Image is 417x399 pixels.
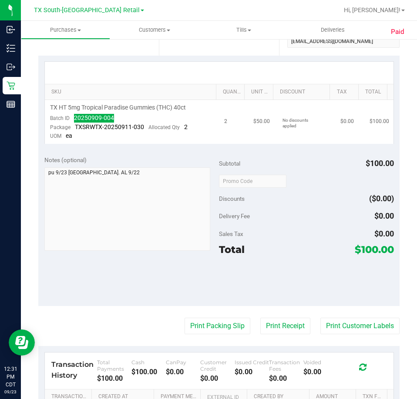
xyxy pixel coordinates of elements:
[7,81,15,90] inline-svg: Retail
[21,21,110,39] a: Purchases
[110,21,199,39] a: Customers
[219,243,245,256] span: Total
[219,230,243,237] span: Sales Tax
[370,117,389,126] span: $100.00
[280,89,326,96] a: Discount
[166,368,200,376] div: $0.00
[50,133,61,139] span: UOM
[391,27,404,37] span: Paid
[303,359,338,366] div: Voided
[224,117,227,126] span: 2
[374,211,394,220] span: $0.00
[97,359,131,372] div: Total Payments
[309,26,356,34] span: Deliveries
[260,318,310,334] button: Print Receipt
[200,26,288,34] span: Tills
[51,89,212,96] a: SKU
[235,368,269,376] div: $0.00
[200,374,235,382] div: $0.00
[166,359,200,366] div: CanPay
[374,229,394,238] span: $0.00
[288,21,377,39] a: Deliveries
[44,156,87,163] span: Notes (optional)
[219,175,286,188] input: Promo Code
[7,63,15,71] inline-svg: Outbound
[131,359,166,366] div: Cash
[7,44,15,53] inline-svg: Inventory
[4,365,17,389] p: 12:31 PM CDT
[269,374,303,382] div: $0.00
[344,7,400,13] span: Hi, [PERSON_NAME]!
[184,123,188,130] span: 2
[219,191,245,206] span: Discounts
[97,374,131,382] div: $100.00
[50,124,71,130] span: Package
[75,123,144,130] span: TXSRWTX-20250911-030
[199,21,289,39] a: Tills
[219,160,240,167] span: Subtotal
[7,100,15,109] inline-svg: Reports
[337,89,355,96] a: Tax
[131,368,166,376] div: $100.00
[223,89,241,96] a: Quantity
[50,103,186,112] span: TX HT 5mg Tropical Paradise Gummies (THC) 40ct
[219,213,250,219] span: Delivery Fee
[74,114,114,121] span: 20250909-004
[185,318,250,334] button: Print Packing Slip
[200,359,235,372] div: Customer Credit
[66,132,72,139] span: ea
[269,359,303,372] div: Transaction Fees
[148,124,180,130] span: Allocated Qty
[235,359,269,366] div: Issued Credit
[320,318,400,334] button: Print Customer Labels
[111,26,199,34] span: Customers
[355,243,394,256] span: $100.00
[251,89,269,96] a: Unit Price
[369,194,394,203] span: ($0.00)
[303,368,338,376] div: $0.00
[365,89,383,96] a: Total
[21,26,110,34] span: Purchases
[366,159,394,168] span: $100.00
[340,117,354,126] span: $0.00
[50,115,70,121] span: Batch ID
[253,117,270,126] span: $50.00
[4,389,17,395] p: 09/23
[9,329,35,356] iframe: Resource center
[282,118,308,128] span: No discounts applied
[7,25,15,34] inline-svg: Inbound
[34,7,140,14] span: TX South-[GEOGRAPHIC_DATA] Retail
